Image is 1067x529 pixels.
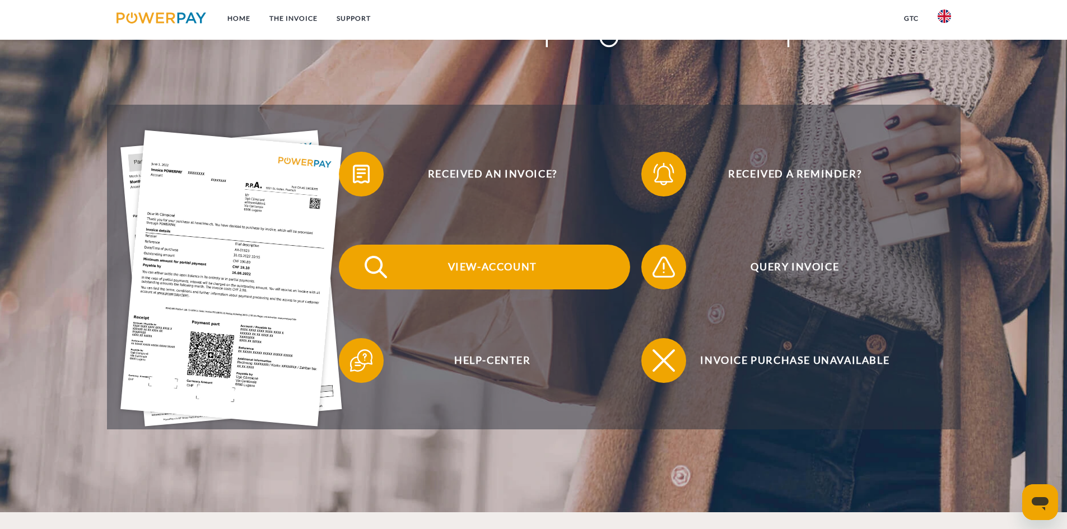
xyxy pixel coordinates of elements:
[355,338,630,383] span: Help-Center
[339,152,630,196] button: Received an invoice?
[339,338,630,383] button: Help-Center
[362,253,390,281] img: qb_search.svg
[658,245,932,289] span: Query Invoice
[355,152,630,196] span: Received an invoice?
[117,12,207,24] img: logo-powerpay.svg
[355,245,630,289] span: View-Account
[347,347,375,374] img: qb_help.svg
[641,338,933,383] button: Invoice purchase unavailable
[347,160,375,188] img: qb_bill.svg
[120,130,342,427] img: single_invoice_powerpay_en.jpg
[1022,484,1058,520] iframe: Button to launch messaging window
[894,8,928,29] a: GTC
[650,253,678,281] img: qb_warning.svg
[658,338,932,383] span: Invoice purchase unavailable
[641,245,933,289] button: Query Invoice
[650,160,678,188] img: qb_bell.svg
[260,8,327,29] a: THE INVOICE
[658,152,932,196] span: Received a reminder?
[650,347,678,374] img: qb_close.svg
[938,10,951,23] img: en
[641,152,933,196] button: Received a reminder?
[218,8,260,29] a: Home
[339,245,630,289] button: View-Account
[327,8,380,29] a: Support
